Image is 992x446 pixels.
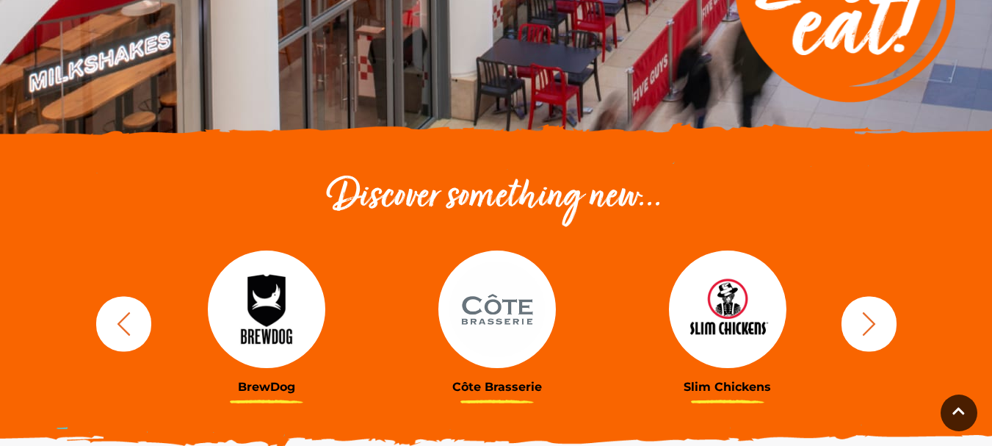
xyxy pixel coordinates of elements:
[623,380,832,394] h3: Slim Chickens
[162,251,371,394] a: BrewDog
[623,251,832,394] a: Slim Chickens
[162,380,371,394] h3: BrewDog
[393,380,601,394] h3: Côte Brasserie
[393,251,601,394] a: Côte Brasserie
[89,174,904,221] h2: Discover something new...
